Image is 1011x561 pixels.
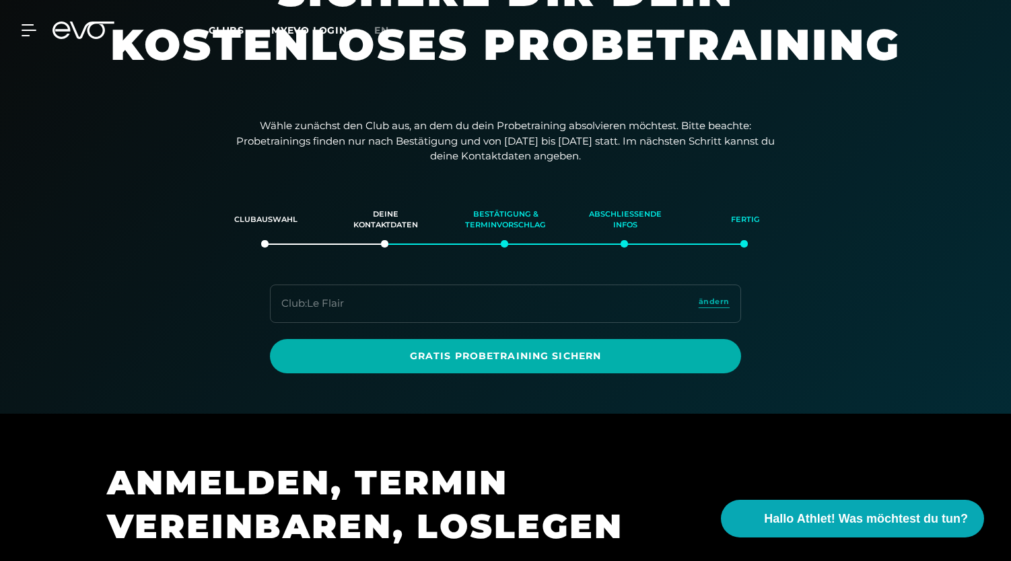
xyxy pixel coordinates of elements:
a: MYEVO LOGIN [271,24,347,36]
span: en [374,24,389,36]
div: Clubauswahl [223,202,309,238]
span: Clubs [209,24,244,36]
button: Hallo Athlet! Was möchtest du tun? [721,500,984,537]
div: Deine Kontaktdaten [343,202,429,238]
span: ändern [699,296,730,307]
span: Hallo Athlet! Was möchtest du tun? [764,510,968,528]
a: Gratis Probetraining sichern [270,339,741,373]
a: en [374,23,405,38]
a: Clubs [209,24,271,36]
span: Gratis Probetraining sichern [302,349,709,363]
p: Wähle zunächst den Club aus, an dem du dein Probetraining absolvieren möchtest. Bitte beachte: Pr... [236,118,775,164]
a: ändern [699,296,730,311]
div: Fertig [702,202,788,238]
div: Club : Le Flair [281,296,344,311]
div: Abschließende Infos [582,202,668,238]
h1: ANMELDEN, TERMIN VEREINBAREN, LOSLEGEN [107,461,713,548]
div: Bestätigung & Terminvorschlag [462,202,549,238]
